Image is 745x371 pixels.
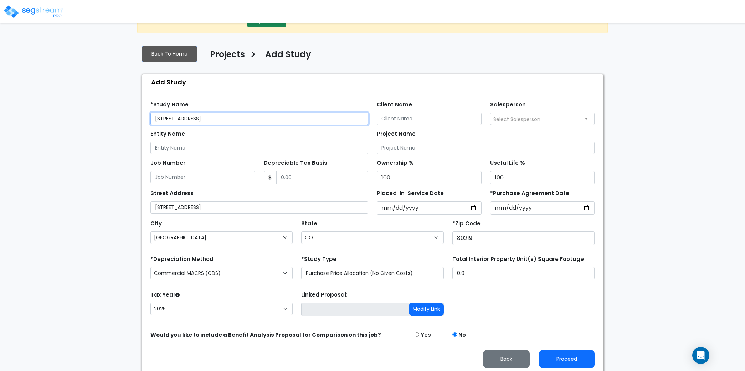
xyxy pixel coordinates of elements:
label: Ownership % [377,159,414,167]
button: Proceed [539,350,595,368]
label: Street Address [150,189,194,198]
button: Back [483,350,530,368]
label: Depreciable Tax Basis [264,159,327,167]
input: Client Name [377,113,482,125]
strong: Would you like to include a Benefit Analysis Proposal for Comparison on this job? [150,331,381,339]
img: logo_pro_r.png [3,5,63,19]
input: Street Address [150,201,368,214]
a: Back [477,354,535,363]
label: *Zip Code [452,220,481,228]
a: Projects [205,49,245,64]
a: Back To Home [142,46,197,62]
div: Open Intercom Messenger [692,347,709,364]
h4: Projects [210,49,245,62]
input: Zip Code [452,231,595,245]
label: No [458,331,466,339]
input: Entity Name [150,142,368,154]
input: total square foot [452,267,595,279]
span: $ [264,171,277,184]
label: Placed-In-Service Date [377,189,444,198]
label: Yes [421,331,431,339]
input: Ownership % [377,171,482,184]
input: Job Number [150,171,255,183]
label: *Study Name [150,101,189,109]
label: Salesperson [490,101,526,109]
div: Add Study [145,74,603,90]
label: Project Name [377,130,416,138]
h4: Add Study [265,49,311,62]
label: Entity Name [150,130,185,138]
label: Tax Year [150,291,180,299]
input: Useful Life % [490,171,595,184]
label: Useful Life % [490,159,525,167]
span: Select Salesperson [493,116,540,123]
label: *Depreciation Method [150,255,214,263]
input: 0.00 [276,171,369,184]
label: State [301,220,317,228]
button: Modify Link [409,303,444,316]
input: Project Name [377,142,595,154]
label: Total Interior Property Unit(s) Square Footage [452,255,584,263]
label: Linked Proposal: [301,291,348,299]
input: Study Name [150,113,368,125]
label: Job Number [150,159,185,167]
label: *Purchase Agreement Date [490,189,569,198]
input: Purchase Date [490,201,595,215]
label: Client Name [377,101,412,109]
h3: > [250,49,256,63]
label: *Study Type [301,255,336,263]
label: City [150,220,162,228]
a: Add Study [260,49,311,64]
